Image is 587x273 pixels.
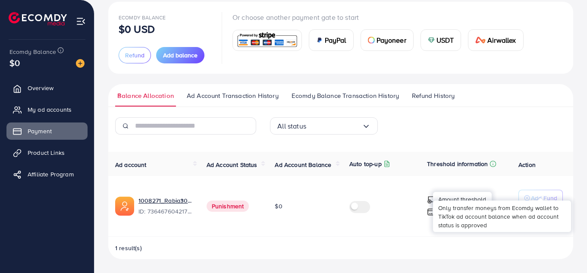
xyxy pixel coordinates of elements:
img: menu [76,16,86,26]
span: Ad Account Status [207,160,257,169]
span: Ad account [115,160,147,169]
a: Payment [6,122,88,140]
a: card [232,30,302,51]
p: $0 USD [119,24,155,34]
span: Ad Account Transaction History [187,91,279,100]
span: Product Links [28,148,65,157]
div: Only transfer moneys from Ecomdy wallet to TikTok ad account balance when ad account status is ap... [433,201,571,232]
span: Payoneer [377,35,406,45]
a: cardAirwallex [468,29,523,51]
img: ic-ads-acc.e4c84228.svg [115,197,134,216]
img: card [428,37,435,44]
p: Or choose another payment gate to start [232,12,530,22]
img: top-up amount [427,195,436,204]
div: Search for option [270,117,378,135]
a: 1008271_Rabia302_1714722286736 [138,196,193,205]
img: card [316,37,323,44]
span: $0 [9,56,20,69]
a: Product Links [6,144,88,161]
span: Add balance [163,51,198,60]
span: USDT [436,35,454,45]
input: Search for option [306,119,362,133]
span: PayPal [325,35,346,45]
span: Ad Account Balance [275,160,331,169]
img: logo [9,12,67,25]
span: Refund History [412,91,455,100]
span: Punishment [207,201,249,212]
button: Add Fund [518,190,563,206]
span: Refund [125,51,144,60]
p: Add Fund [531,193,557,203]
span: ID: 7364676042172219408 [138,207,193,216]
p: Auto top-up [349,159,382,169]
a: cardPayPal [309,29,354,51]
button: Add balance [156,47,204,63]
button: Refund [119,47,151,63]
p: Threshold information [427,159,488,169]
span: 1 result(s) [115,244,142,252]
img: card [368,37,375,44]
div: Amount threshold [433,192,492,206]
img: card [235,31,299,50]
img: top-up amount [427,207,436,217]
span: Affiliate Program [28,170,74,179]
span: Ecomdy Balance [119,14,166,21]
a: My ad accounts [6,101,88,118]
span: $0 [275,202,282,210]
span: Airwallex [487,35,516,45]
span: Overview [28,84,53,92]
a: Overview [6,79,88,97]
iframe: Chat [550,234,581,267]
img: card [475,37,486,44]
span: Action [518,160,536,169]
span: My ad accounts [28,105,72,114]
a: Affiliate Program [6,166,88,183]
a: cardPayoneer [361,29,414,51]
span: All status [277,119,306,133]
span: Ecomdy Balance [9,47,56,56]
a: cardUSDT [421,29,461,51]
span: Balance Allocation [117,91,174,100]
div: <span class='underline'>1008271_Rabia302_1714722286736</span></br>7364676042172219408 [138,196,193,216]
span: Ecomdy Balance Transaction History [292,91,399,100]
img: image [76,59,85,68]
span: Payment [28,127,52,135]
